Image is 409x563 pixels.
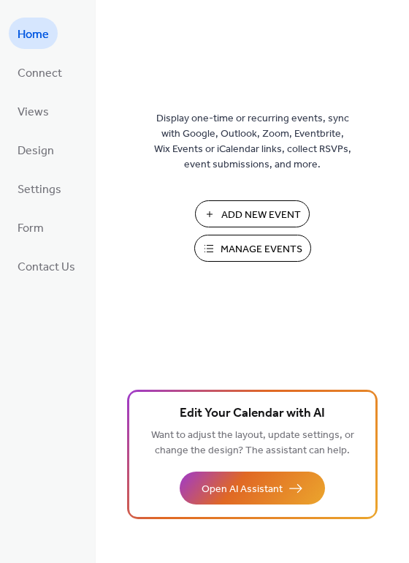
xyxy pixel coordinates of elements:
span: Home [18,23,49,46]
span: Form [18,217,44,240]
span: Open AI Assistant [202,482,283,497]
span: Contact Us [18,256,75,279]
a: Connect [9,56,71,88]
span: Views [18,101,49,124]
span: Settings [18,178,61,201]
span: Design [18,140,54,162]
a: Settings [9,173,70,204]
span: Add New Event [221,208,301,223]
a: Home [9,18,58,49]
button: Add New Event [195,200,310,227]
a: Form [9,211,53,243]
button: Open AI Assistant [180,472,325,505]
button: Manage Events [194,235,311,262]
a: Contact Us [9,250,84,281]
span: Connect [18,62,62,85]
span: Display one-time or recurring events, sync with Google, Outlook, Zoom, Eventbrite, Wix Events or ... [154,111,351,173]
a: Views [9,95,58,126]
span: Want to adjust the layout, update settings, or change the design? The assistant can help. [151,426,354,461]
span: Edit Your Calendar with AI [180,404,325,424]
span: Manage Events [221,242,302,257]
a: Design [9,134,63,165]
